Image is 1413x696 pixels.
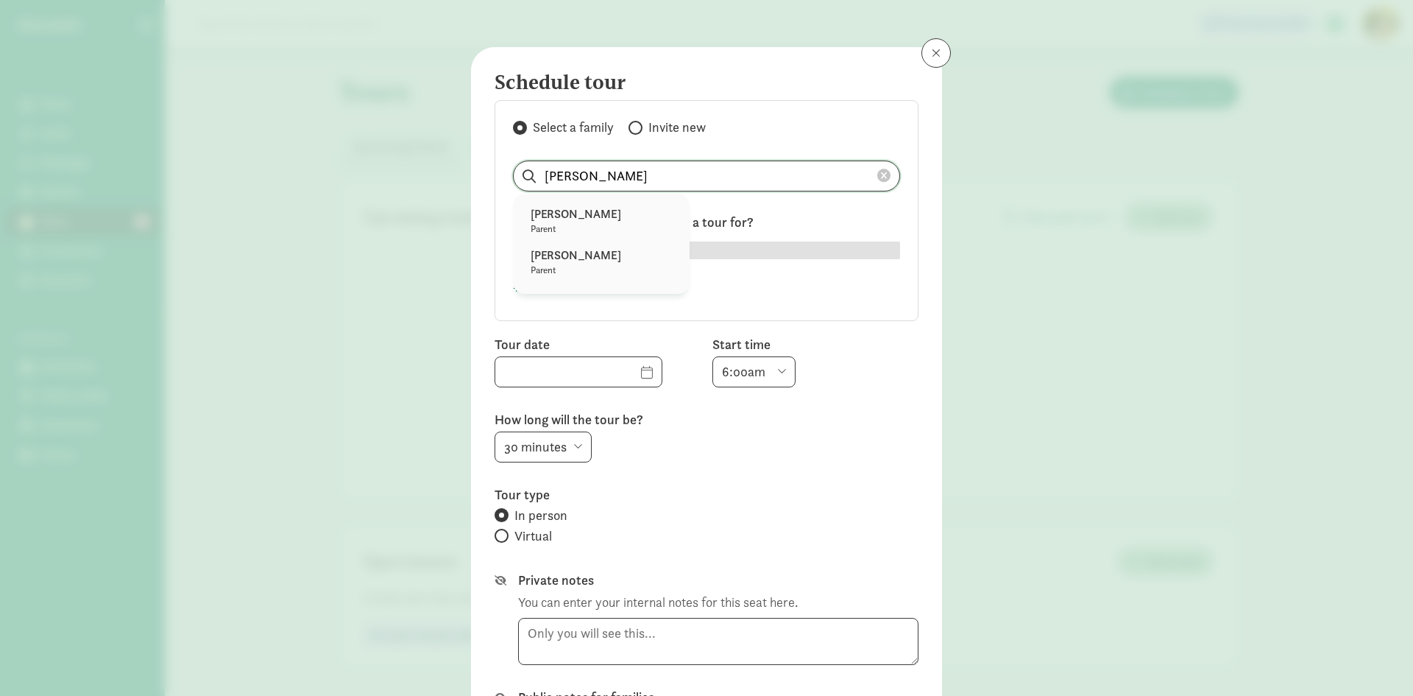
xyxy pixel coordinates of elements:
[514,507,567,524] span: In person
[518,572,918,589] label: Private notes
[531,247,672,264] p: [PERSON_NAME]
[518,592,798,612] div: You can enter your internal notes for this seat here.
[531,223,672,235] p: Parent
[648,119,706,136] span: Invite new
[495,336,701,354] label: Tour date
[1339,625,1413,696] iframe: Chat Widget
[533,119,614,136] span: Select a family
[531,264,672,276] p: Parent
[495,411,918,429] label: How long will the tour be?
[531,205,672,223] p: [PERSON_NAME]
[495,71,907,94] h4: Schedule tour
[513,271,621,303] button: + add another child
[513,277,621,297] span: + add another child
[514,527,552,545] span: Virtual
[514,161,899,191] input: Search list...
[495,486,918,504] label: Tour type
[513,215,900,230] h6: Which child are you requesting a tour for?
[712,336,918,354] label: Start time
